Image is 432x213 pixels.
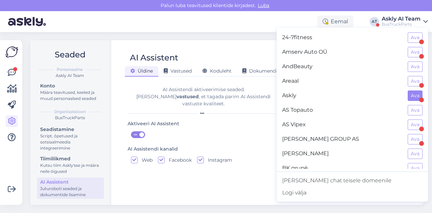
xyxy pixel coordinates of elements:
[282,47,402,57] span: Amserv Auto OÜ
[256,2,271,8] span: Luba
[408,61,423,72] button: Ava
[282,163,402,174] span: BK grupė
[317,16,353,28] div: Eemal
[130,68,153,74] span: Üldine
[408,47,423,57] button: Ava
[37,125,104,152] a: SeadistamineScript, õpetused ja sotsiaalmeedia integreerimine
[128,86,279,107] div: AI Assistendi aktiveerimise seaded. [PERSON_NAME] , et tagada parim AI Assistendi vastuste kvalit...
[408,105,423,115] button: Ava
[130,51,178,64] div: AI Assistent
[282,119,402,130] span: AS Vipex
[40,186,101,198] div: Juturoboti seaded ja dokumentide lisamine
[37,81,104,103] a: KontoMäära teavitused, keeled ja muud personaalsed seaded
[36,48,104,61] h2: Seaded
[408,149,423,159] button: Ava
[36,115,104,121] div: BusTruckParts
[5,46,18,58] img: Askly Logo
[282,149,402,159] span: [PERSON_NAME]
[282,134,402,144] span: [PERSON_NAME] GROUP AS
[282,61,402,72] span: AndBeauty
[128,120,179,128] div: Aktiveeri AI Assistent
[282,32,402,43] span: 24-7fitness
[277,187,428,199] div: Logi välja
[40,162,101,175] div: Kutsu tiim Askly'sse ja määra neile õigused
[36,73,104,79] div: Askly AI Team
[370,17,379,26] div: AT
[408,32,423,43] button: Ava
[282,90,402,101] span: Askly
[164,68,192,74] span: Vastused
[165,157,192,163] label: Facebook
[40,82,101,89] div: Konto
[54,109,86,115] b: Organisatsioon
[202,68,232,74] span: Koduleht
[131,132,139,138] span: ON
[40,155,101,162] div: Tiimiliikmed
[40,133,101,151] div: Script, õpetused ja sotsiaalmeedia integreerimine
[408,119,423,130] button: Ava
[40,89,101,102] div: Määra teavitused, keeled ja muud personaalsed seaded
[408,90,423,101] button: Ava
[40,179,101,186] div: AI Assistent
[408,134,423,144] button: Ava
[242,68,280,74] span: Dokumendid
[37,154,104,176] a: TiimiliikmedKutsu tiim Askly'sse ja määra neile õigused
[282,76,402,86] span: Areaal
[382,16,421,22] div: Askly AI Team
[408,163,423,174] button: Ava
[204,157,232,163] label: Instagram
[37,178,104,199] a: AI AssistentJuturoboti seaded ja dokumentide lisamine
[138,157,153,163] label: Web
[282,105,402,115] span: AS Topauto
[40,126,101,133] div: Seadistamine
[408,76,423,86] button: Ava
[177,94,199,100] b: vastused
[382,22,421,27] div: BusTruckParts
[382,16,428,27] a: Askly AI TeamBusTruckParts
[277,175,428,187] a: [PERSON_NAME] chat teisele domeenile
[128,145,178,153] div: AI Assistendi kanalid
[57,66,83,73] b: Personaalne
